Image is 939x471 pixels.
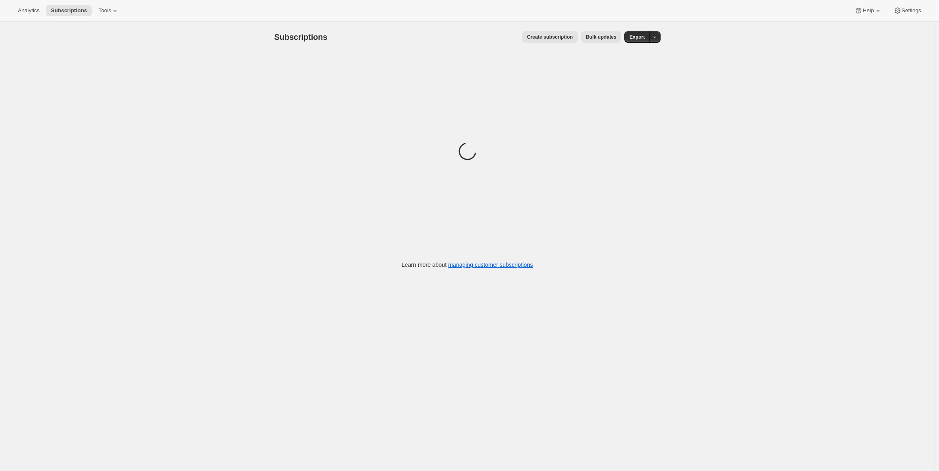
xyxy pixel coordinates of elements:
button: Tools [93,5,124,16]
span: Export [629,34,645,40]
span: Analytics [18,7,39,14]
button: Bulk updates [581,31,621,43]
a: managing customer subscriptions [448,262,533,268]
span: Subscriptions [51,7,87,14]
span: Bulk updates [586,34,616,40]
button: Export [624,31,650,43]
button: Settings [889,5,926,16]
span: Help [863,7,874,14]
button: Create subscription [522,31,578,43]
button: Help [850,5,887,16]
span: Tools [98,7,111,14]
span: Subscriptions [274,33,328,41]
span: Settings [902,7,921,14]
button: Analytics [13,5,44,16]
p: Learn more about [402,261,533,269]
span: Create subscription [527,34,573,40]
button: Subscriptions [46,5,92,16]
